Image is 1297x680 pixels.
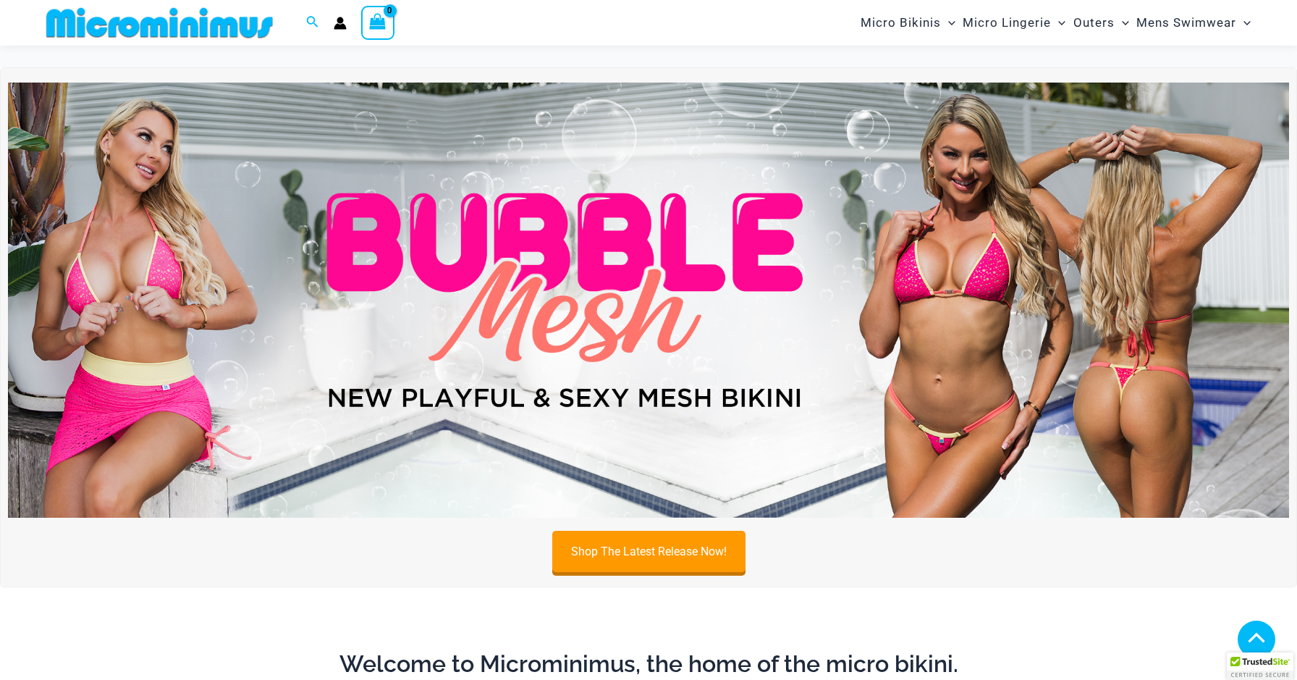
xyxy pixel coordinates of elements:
[1051,4,1065,41] span: Menu Toggle
[861,4,941,41] span: Micro Bikinis
[959,4,1069,41] a: Micro LingerieMenu ToggleMenu Toggle
[334,17,347,30] a: Account icon link
[306,14,319,32] a: Search icon link
[963,4,1051,41] span: Micro Lingerie
[8,83,1289,519] img: Bubble Mesh Highlight Pink
[1227,652,1293,680] div: TrustedSite Certified
[1073,4,1115,41] span: Outers
[857,4,959,41] a: Micro BikinisMenu ToggleMenu Toggle
[941,4,955,41] span: Menu Toggle
[1115,4,1129,41] span: Menu Toggle
[1070,4,1133,41] a: OutersMenu ToggleMenu Toggle
[51,649,1246,679] h2: Welcome to Microminimus, the home of the micro bikini.
[41,7,279,39] img: MM SHOP LOGO FLAT
[855,2,1256,43] nav: Site Navigation
[1236,4,1251,41] span: Menu Toggle
[361,6,394,39] a: View Shopping Cart, empty
[1133,4,1254,41] a: Mens SwimwearMenu ToggleMenu Toggle
[1136,4,1236,41] span: Mens Swimwear
[552,531,745,572] a: Shop The Latest Release Now!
